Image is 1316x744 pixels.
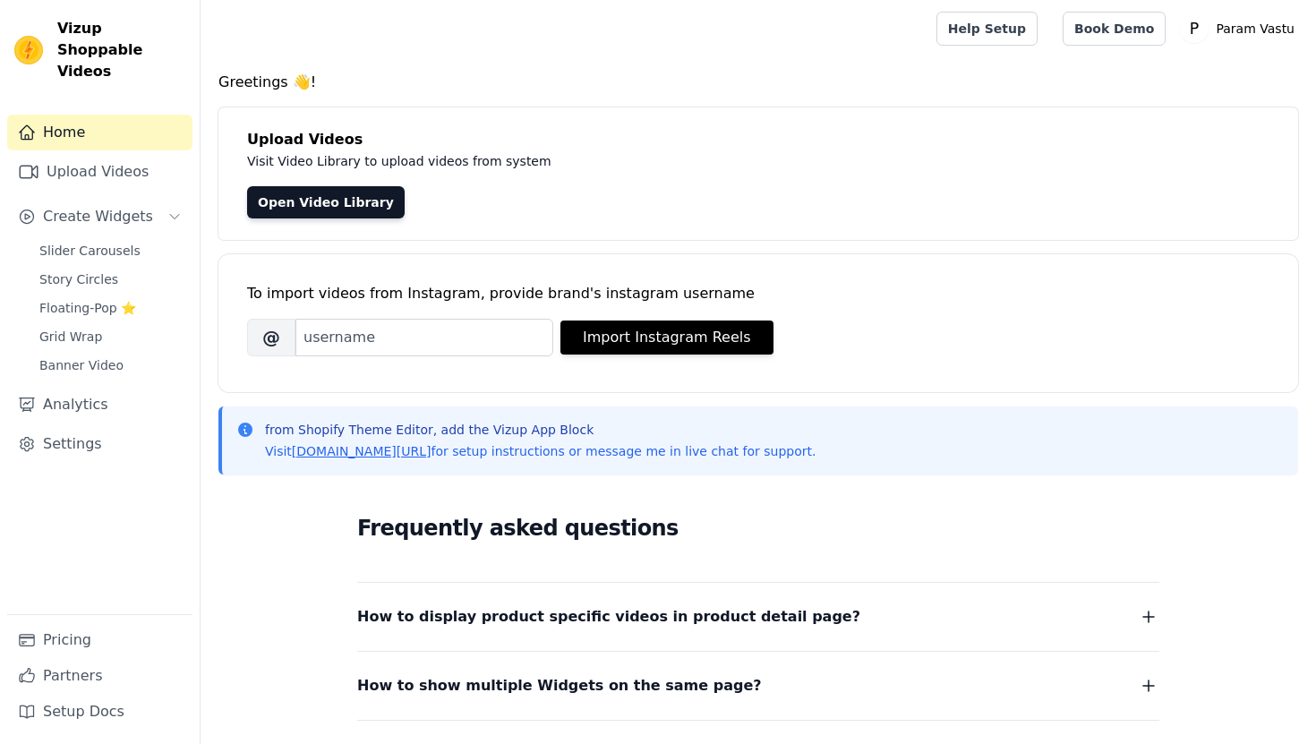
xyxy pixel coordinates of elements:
[357,673,762,698] span: How to show multiple Widgets on the same page?
[265,442,816,460] p: Visit for setup instructions or message me in live chat for support.
[39,270,118,288] span: Story Circles
[357,510,1159,546] h2: Frequently asked questions
[7,387,192,423] a: Analytics
[1063,12,1166,46] a: Book Demo
[29,353,192,378] a: Banner Video
[1190,20,1199,38] text: P
[39,299,136,317] span: Floating-Pop ⭐
[39,328,102,346] span: Grid Wrap
[1209,13,1302,45] p: Param Vastu
[7,154,192,190] a: Upload Videos
[29,267,192,292] a: Story Circles
[29,295,192,321] a: Floating-Pop ⭐
[29,324,192,349] a: Grid Wrap
[357,604,1159,629] button: How to display product specific videos in product detail page?
[7,199,192,235] button: Create Widgets
[247,150,1049,172] p: Visit Video Library to upload videos from system
[39,356,124,374] span: Banner Video
[247,129,1269,150] h4: Upload Videos
[7,426,192,462] a: Settings
[357,604,860,629] span: How to display product specific videos in product detail page?
[57,18,185,82] span: Vizup Shoppable Videos
[265,421,816,439] p: from Shopify Theme Editor, add the Vizup App Block
[1180,13,1302,45] button: P Param Vastu
[292,444,432,458] a: [DOMAIN_NAME][URL]
[39,242,141,260] span: Slider Carousels
[7,694,192,730] a: Setup Docs
[560,321,773,355] button: Import Instagram Reels
[29,238,192,263] a: Slider Carousels
[247,283,1269,304] div: To import videos from Instagram, provide brand's instagram username
[295,319,553,356] input: username
[247,319,295,356] span: @
[936,12,1038,46] a: Help Setup
[218,72,1298,93] h4: Greetings 👋!
[357,673,1159,698] button: How to show multiple Widgets on the same page?
[14,36,43,64] img: Vizup
[43,206,153,227] span: Create Widgets
[7,115,192,150] a: Home
[247,186,405,218] a: Open Video Library
[7,622,192,658] a: Pricing
[7,658,192,694] a: Partners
